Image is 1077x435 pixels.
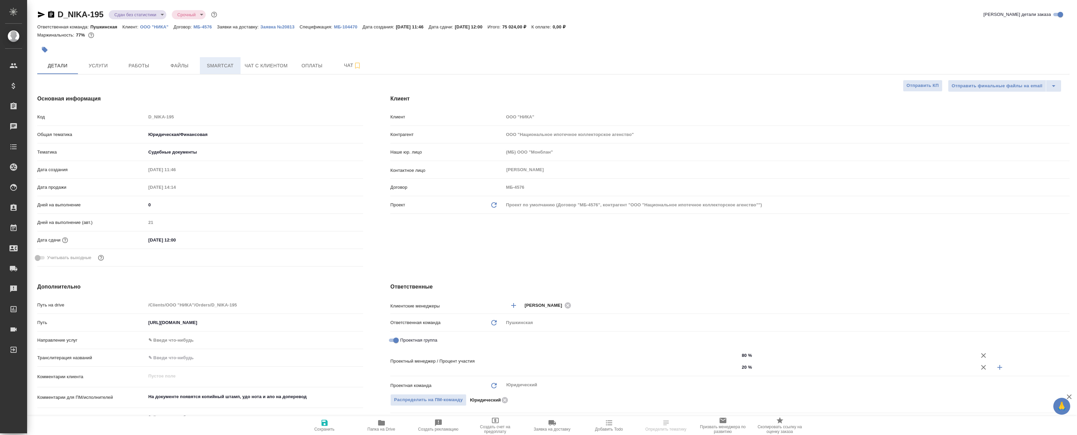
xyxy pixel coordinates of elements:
button: Заявка №20813 [261,24,300,30]
span: Распределить на ПМ-команду [394,396,463,404]
h4: Клиент [390,95,1070,103]
p: Заявка №20813 [261,24,300,29]
button: Срочный [175,12,198,18]
span: Папка на Drive [368,427,395,432]
span: Проектная группа [400,337,437,344]
p: Клиентские менеджеры [390,303,503,310]
input: Пустое поле [146,217,364,227]
input: Пустое поле [146,182,205,192]
p: Комментарии для ПМ/исполнителей [37,394,146,401]
input: Пустое поле [503,147,1070,157]
textarea: На документе появятся копийный штамп, удо нота и апо на доперевод [146,391,364,403]
div: Юридическая/Финансовая [146,129,364,140]
span: Услуги [82,62,115,70]
p: Проектный менеджер / Процент участия [390,358,503,365]
input: ✎ Введи что-нибудь [146,235,205,245]
p: Клиент [390,114,503,120]
button: Отправить КП [903,80,943,92]
input: ✎ Введи что-нибудь [739,350,975,360]
input: ✎ Введи что-нибудь [146,200,364,210]
p: Комментарии клиента [37,373,146,380]
input: Пустое поле [503,130,1070,139]
button: Добавить [992,359,1008,375]
button: Отправить финальные файлы на email [948,80,1046,92]
span: 🙏 [1056,399,1068,413]
a: МБ-4576 [193,24,217,29]
span: Заявка на доставку [534,427,570,432]
p: Проект [390,202,405,208]
span: Файлы [163,62,196,70]
input: ✎ Введи что-нибудь [146,353,364,363]
button: Папка на Drive [353,416,410,435]
p: Итого: [488,24,502,29]
span: Отправить финальные файлы на email [952,82,1042,90]
input: Пустое поле [503,112,1070,122]
p: Пушкинская [90,24,123,29]
input: Пустое поле [503,182,1070,192]
p: Ответственная команда [390,319,440,326]
span: Отправить КП [907,82,939,90]
p: Юридический [470,397,501,404]
button: Open [736,367,737,368]
p: Клиент: [122,24,140,29]
input: ✎ Введи что-нибудь [739,362,975,372]
button: Скопировать ссылку [47,10,55,19]
p: 0,00 ₽ [553,24,571,29]
button: Добавить тэг [37,42,52,57]
div: Проект по умолчанию (Договор "МБ-4576", контрагент "ООО "Национальное ипотечное коллекторское аге... [503,199,1070,211]
input: Пустое поле [146,300,364,310]
button: Скопировать ссылку для ЯМессенджера [37,10,45,19]
p: Маржинальность: [37,32,76,38]
span: Определить тематику [645,427,686,432]
div: Сдан без статистики [109,10,166,19]
p: МБ-104470 [334,24,363,29]
span: В заказе уже есть ответственный ПМ или ПМ группа [390,394,467,406]
span: Создать счет на предоплату [471,425,520,434]
span: Smartcat [204,62,236,70]
p: Дата создания: [363,24,396,29]
button: Заявка на доставку [524,416,581,435]
button: Доп статусы указывают на важность/срочность заказа [210,10,219,19]
button: Добавить Todo [581,416,638,435]
p: Дата создания [37,166,146,173]
p: Дата продажи [37,184,146,191]
p: Дата сдачи [37,237,61,244]
button: Выбери, если сб и вс нужно считать рабочими днями для выполнения заказа. [97,253,105,262]
span: Детали [41,62,74,70]
p: 75 024,00 ₽ [502,24,531,29]
a: D_NIKA-195 [58,10,103,19]
div: [PERSON_NAME] [524,301,573,310]
button: Создать счет на предоплату [467,416,524,435]
span: Учитывать выходные [47,254,91,261]
span: Добавить Todo [595,427,623,432]
svg: Подписаться [353,62,361,70]
button: 🙏 [1053,398,1070,415]
button: Распределить на ПМ-команду [390,394,467,406]
p: Дней на выполнение [37,202,146,208]
a: ООО "НИКА" [140,24,174,29]
h4: Дополнительно [37,283,363,291]
p: Договор: [173,24,193,29]
span: Работы [123,62,155,70]
p: Путь [37,319,146,326]
div: Сдан без статистики [172,10,206,19]
span: Сохранить [314,427,335,432]
button: Сохранить [296,416,353,435]
div: split button [948,80,1061,92]
p: Тематика [37,149,146,156]
button: Open [1066,305,1067,306]
p: Дата сдачи: [429,24,455,29]
p: Направление услуг [37,337,146,344]
p: Комментарии для КМ [37,415,146,421]
span: Оплаты [296,62,328,70]
span: Скопировать ссылку на оценку заказа [755,425,804,434]
div: Пушкинская [503,317,1070,328]
p: Заявки на доставку: [217,24,260,29]
p: Контактное лицо [390,167,503,174]
button: Сдан без статистики [112,12,158,18]
span: Чат с клиентом [245,62,288,70]
button: Призвать менеджера по развитию [695,416,751,435]
p: [DATE] 11:46 [396,24,429,29]
button: 14591.18 RUB; [87,31,96,40]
